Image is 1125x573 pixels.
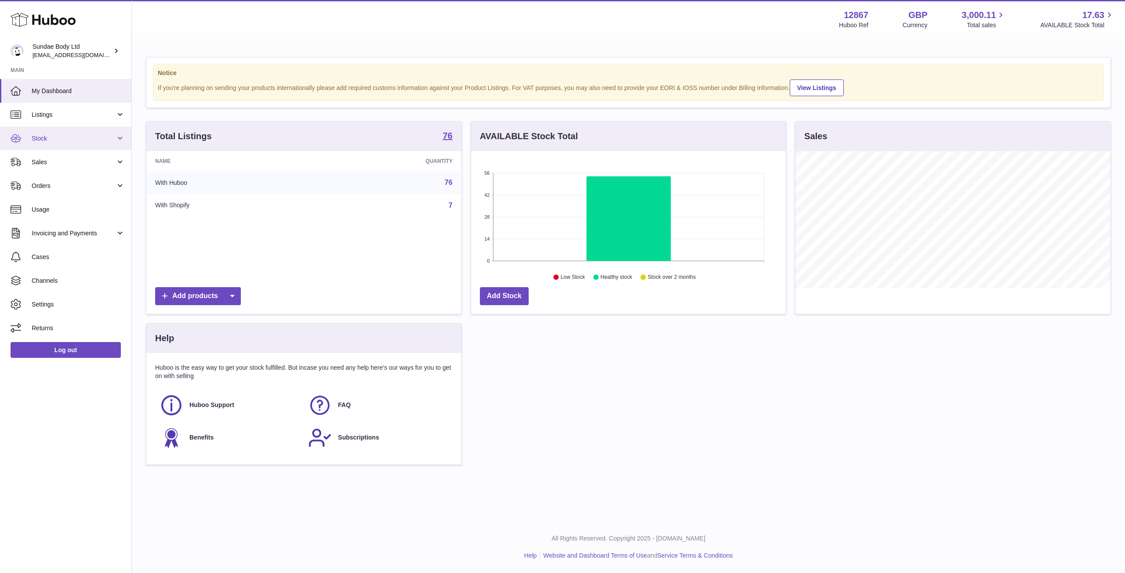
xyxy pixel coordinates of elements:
a: Service Terms & Conditions [657,552,733,559]
span: Stock [32,134,116,143]
text: Low Stock [561,274,585,281]
strong: 76 [443,131,452,140]
span: My Dashboard [32,87,125,95]
span: Cases [32,253,125,261]
span: Subscriptions [338,433,379,442]
a: Website and Dashboard Terms of Use [543,552,647,559]
strong: 12867 [844,9,868,21]
span: [EMAIL_ADDRESS][DOMAIN_NAME] [33,51,129,58]
span: Orders [32,182,116,190]
span: Sales [32,158,116,166]
p: All Rights Reserved. Copyright 2025 - [DOMAIN_NAME] [139,534,1118,543]
span: Total sales [967,21,1006,29]
span: Usage [32,205,125,214]
a: Huboo Support [160,393,299,417]
li: and [540,551,733,560]
h3: AVAILABLE Stock Total [480,130,578,142]
h3: Total Listings [155,130,212,142]
span: FAQ [338,401,351,409]
h3: Help [155,332,174,344]
a: 76 [443,131,452,142]
a: 76 [445,179,453,186]
span: 3,000.11 [962,9,996,21]
span: 17.63 [1082,9,1104,21]
a: 17.63 AVAILABLE Stock Total [1040,9,1114,29]
text: 42 [484,192,490,198]
a: 3,000.11 Total sales [962,9,1006,29]
div: Huboo Ref [839,21,868,29]
a: Add products [155,287,241,305]
a: Benefits [160,426,299,450]
span: Channels [32,277,125,285]
a: Subscriptions [308,426,448,450]
a: Log out [11,342,121,358]
text: 28 [484,214,490,220]
span: Invoicing and Payments [32,229,116,238]
text: 0 [487,258,490,263]
span: Listings [32,111,116,119]
span: Settings [32,300,125,309]
text: 56 [484,170,490,176]
th: Name [146,151,316,171]
text: Stock over 2 months [648,274,696,281]
text: 14 [484,236,490,241]
td: With Shopify [146,194,316,217]
span: Returns [32,324,125,332]
p: Huboo is the easy way to get your stock fulfilled. But incase you need any help here's our ways f... [155,364,453,380]
span: Huboo Support [189,401,234,409]
a: Help [524,552,537,559]
div: Sundae Body Ltd [33,43,112,59]
span: AVAILABLE Stock Total [1040,21,1114,29]
span: Benefits [189,433,214,442]
a: FAQ [308,393,448,417]
strong: GBP [908,9,927,21]
td: With Huboo [146,171,316,194]
h3: Sales [804,130,827,142]
img: felicity@sundaebody.com [11,44,24,58]
a: 7 [449,202,453,209]
a: Add Stock [480,287,529,305]
th: Quantity [316,151,461,171]
strong: Notice [158,69,1099,77]
a: View Listings [790,79,844,96]
div: Currency [903,21,928,29]
text: Healthy stock [600,274,632,281]
div: If you're planning on sending your products internationally please add required customs informati... [158,78,1099,96]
